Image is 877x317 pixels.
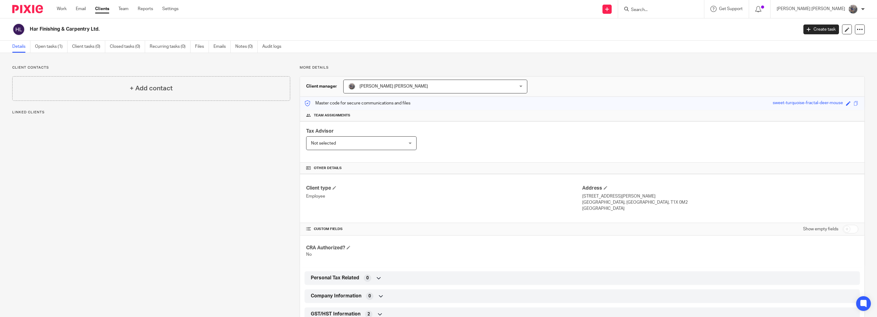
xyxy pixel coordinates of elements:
p: [PERSON_NAME] [PERSON_NAME] [777,6,845,12]
img: Pixie [12,5,43,13]
a: Notes (0) [235,41,258,53]
a: Settings [162,6,179,12]
a: Team [118,6,129,12]
h4: Address [582,185,858,191]
p: [STREET_ADDRESS][PERSON_NAME] [582,193,858,199]
h4: CRA Authorized? [306,245,582,251]
span: 0 [366,275,369,281]
span: Get Support [719,7,743,11]
h2: Har Finishing & Carpentry Ltd. [30,26,641,32]
a: Details [12,41,30,53]
h3: Client manager [306,83,337,89]
img: 20160912_191538.jpg [848,4,858,14]
span: Other details [314,166,342,171]
a: Reports [138,6,153,12]
p: [GEOGRAPHIC_DATA] [582,206,858,212]
a: Client tasks (0) [72,41,105,53]
span: Personal Tax Related [311,275,359,281]
img: 20160912_191538.jpg [348,83,356,90]
span: Not selected [311,141,336,145]
p: [GEOGRAPHIC_DATA], [GEOGRAPHIC_DATA], T1X 0M2 [582,199,858,206]
a: Open tasks (1) [35,41,67,53]
span: Team assignments [314,113,350,118]
h4: Client type [306,185,582,191]
input: Search [630,7,686,13]
p: More details [300,65,865,70]
span: Company Information [311,293,361,299]
a: Recurring tasks (0) [150,41,190,53]
a: Files [195,41,209,53]
div: sweet-turquoise-fractal-deer-mouse [773,100,843,107]
label: Show empty fields [803,226,838,232]
span: [PERSON_NAME] [PERSON_NAME] [360,84,428,89]
a: Create task [803,25,839,34]
a: Email [76,6,86,12]
span: No [306,252,312,257]
a: Work [57,6,67,12]
p: Master code for secure communications and files [305,100,410,106]
h4: CUSTOM FIELDS [306,227,582,232]
a: Clients [95,6,109,12]
a: Emails [213,41,231,53]
span: Tax Advisor [306,129,334,134]
a: Audit logs [262,41,286,53]
img: svg%3E [12,23,25,36]
a: Closed tasks (0) [110,41,145,53]
p: Linked clients [12,110,290,115]
p: Client contacts [12,65,290,70]
p: Employee [306,193,582,199]
h4: + Add contact [130,84,173,93]
span: 0 [368,293,371,299]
